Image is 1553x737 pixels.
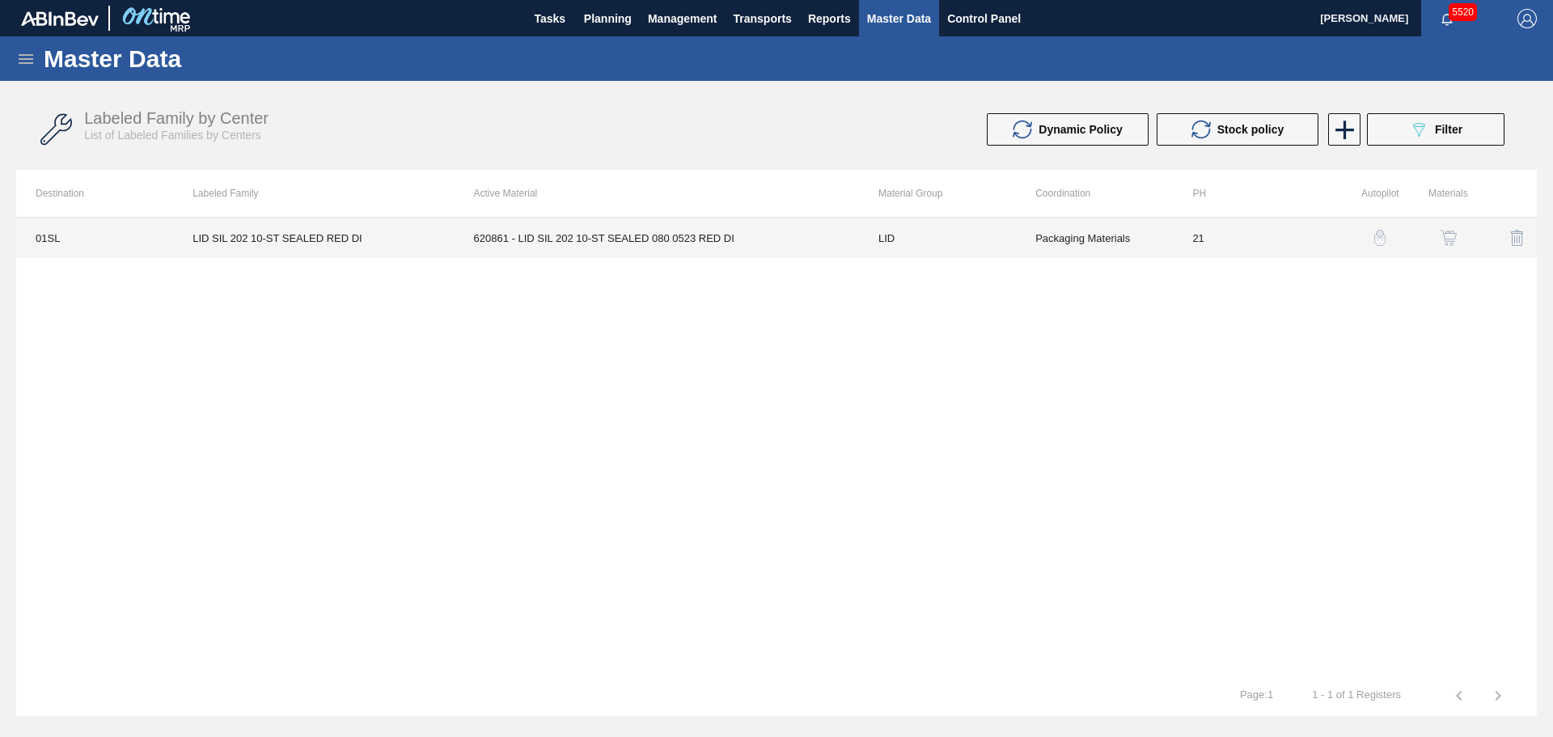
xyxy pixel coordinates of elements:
[1221,676,1293,701] td: Page : 1
[1421,7,1473,30] button: Notifications
[1016,218,1173,258] td: Packaging Materials
[1441,230,1457,246] img: shopping-cart-icon
[859,170,1016,217] th: Material Group
[173,218,454,258] td: LID SIL 202 10-ST SEALED RED DI
[1016,170,1173,217] th: Coordination
[987,113,1157,146] div: Update Dynamic Policy
[584,9,632,28] span: Planning
[1217,123,1284,136] span: Stock policy
[987,113,1149,146] button: Dynamic Policy
[1508,228,1527,248] img: delete-icon
[867,9,931,28] span: Master Data
[84,109,269,127] span: Labeled Family by Center
[16,218,173,258] td: 01SL
[455,170,859,217] th: Active Material
[1449,3,1477,21] span: 5520
[173,170,454,217] th: Labeled Family
[1339,218,1399,257] div: Autopilot Configuration
[1039,123,1123,136] span: Dynamic Policy
[1399,170,1468,217] th: Materials
[1476,218,1537,257] div: Delete Labeled Family X Center
[808,9,851,28] span: Reports
[1372,230,1388,246] img: auto-pilot-icon
[1173,170,1330,217] th: PH
[947,9,1021,28] span: Control Panel
[1173,218,1330,258] td: 21
[1360,218,1399,257] button: auto-pilot-icon
[1157,113,1318,146] button: Stock policy
[455,218,859,258] td: 620861 - LID SIL 202 10-ST SEALED 080 0523 RED DI
[1157,113,1327,146] div: Update stock policy
[84,129,261,142] span: List of Labeled Families by Centers
[21,11,99,26] img: TNhmsLtSVTkK8tSr43FrP2fwEKptu5GPRR3wAAAABJRU5ErkJggg==
[648,9,717,28] span: Management
[1293,676,1420,701] td: 1 - 1 of 1 Registers
[1435,123,1462,136] span: Filter
[1367,113,1504,146] button: Filter
[44,49,331,68] h1: Master Data
[1517,9,1537,28] img: Logout
[1407,218,1468,257] div: View Materials
[1327,113,1359,146] div: New labeled family by center
[734,9,792,28] span: Transports
[1331,170,1399,217] th: Autopilot
[859,218,1016,258] td: LID
[1429,218,1468,257] button: shopping-cart-icon
[1498,218,1537,257] button: delete-icon
[532,9,568,28] span: Tasks
[16,170,173,217] th: Destination
[1359,113,1513,146] div: Filter labeled family by center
